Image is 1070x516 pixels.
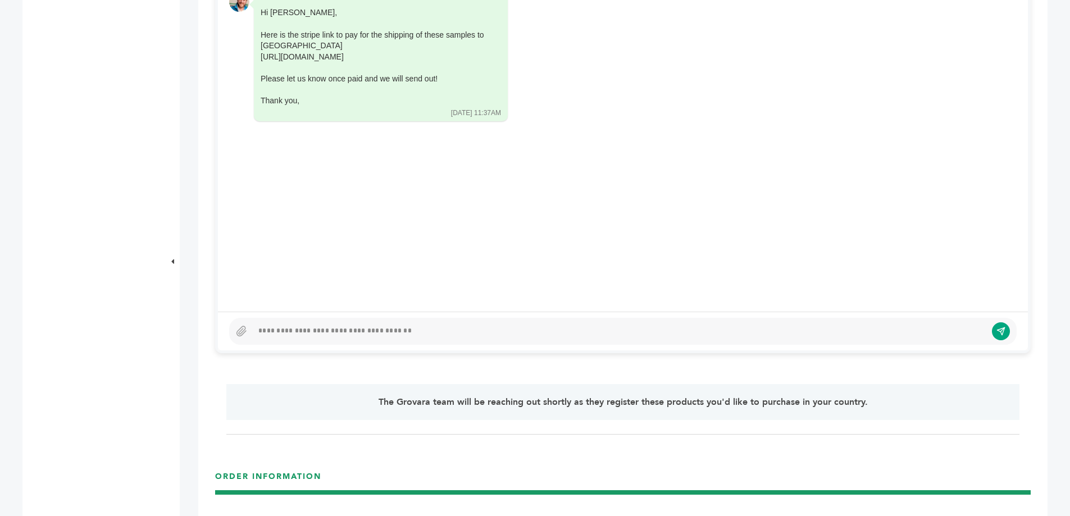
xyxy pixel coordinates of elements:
[451,108,501,118] div: [DATE] 11:37AM
[261,30,485,52] div: Here is the stripe link to pay for the shipping of these samples to [GEOGRAPHIC_DATA]
[261,7,485,106] div: Hi [PERSON_NAME],
[215,471,1031,491] h3: ORDER INFORMATION
[258,395,987,409] p: The Grovara team will be reaching out shortly as they register these products you'd like to purch...
[261,95,485,107] div: Thank you,
[261,74,485,85] div: Please let us know once paid and we will send out!
[261,52,485,63] div: [URL][DOMAIN_NAME]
